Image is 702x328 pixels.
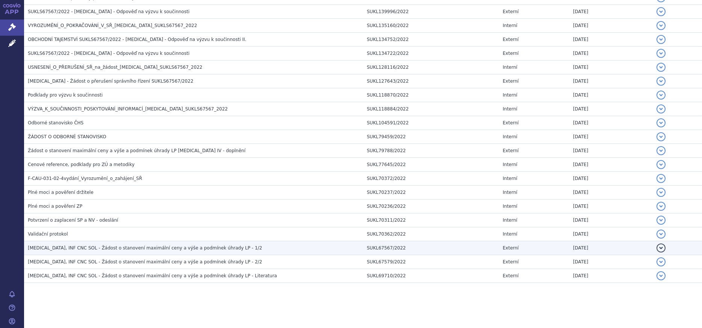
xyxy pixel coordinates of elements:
span: Odborné stanovisko ČHS [28,120,83,125]
td: [DATE] [569,5,653,19]
td: SUKL134722/2022 [363,47,499,60]
button: detail [657,118,666,127]
span: SARCLISA, INF CNC SOL - Žádost o stanovení maximální ceny a výše a podmínek úhrady LP - Literatura [28,273,277,278]
span: Externí [503,9,519,14]
span: SUKLS67567/2022 - SARCLISA - Odpověď na výzvu k součinnosti [28,9,190,14]
td: [DATE] [569,60,653,74]
button: detail [657,91,666,100]
td: SUKL79788/2022 [363,144,499,158]
span: F-CAU-031-02-4vydání_Vyrozumění_o_zahájení_SŘ [28,176,142,181]
span: Plné moci a pověření ZP [28,204,82,209]
span: Interní [503,92,517,98]
td: SUKL67567/2022 [363,241,499,255]
span: Žádost o stanovení maximální ceny a výše a podmínek úhrady LP SARCLISA IV - doplnění [28,148,246,153]
span: Interní [503,190,517,195]
td: [DATE] [569,47,653,60]
td: [DATE] [569,172,653,186]
td: [DATE] [569,88,653,102]
button: detail [657,174,666,183]
span: OBCHODNÍ TAJEMSTVÍ SUKLS67567/2022 - SARCLISA - Odpověď na výzvu k součinnosti II. [28,37,246,42]
td: SUKL79459/2022 [363,130,499,144]
span: SARCLISA - Žádost o přerušení správního řízení SUKLS67567/2022 [28,79,193,84]
td: [DATE] [569,213,653,227]
button: detail [657,77,666,86]
td: SUKL135160/2022 [363,19,499,33]
td: SUKL127643/2022 [363,74,499,88]
td: [DATE] [569,158,653,172]
td: [DATE] [569,130,653,144]
button: detail [657,188,666,197]
span: Externí [503,79,519,84]
button: detail [657,49,666,58]
td: SUKL134752/2022 [363,33,499,47]
td: [DATE] [569,200,653,213]
span: Externí [503,245,519,251]
span: Interní [503,134,517,139]
span: Interní [503,106,517,112]
span: SARCLISA, INF CNC SOL - Žádost o stanovení maximální ceny a výše a podmínek úhrady LP - 2/2 [28,259,262,265]
span: Plné moci a pověření držitele [28,190,94,195]
span: Interní [503,162,517,167]
span: Interní [503,204,517,209]
button: detail [657,104,666,113]
span: VÝZVA_K_SOUČINNOSTI_POSKYTOVÁNÍ_INFORMACÍ_SARCLISA_SUKLS67567_2022 [28,106,228,112]
span: Interní [503,23,517,28]
td: SUKL77645/2022 [363,158,499,172]
td: SUKL70311/2022 [363,213,499,227]
span: Interní [503,218,517,223]
button: detail [657,21,666,30]
td: SUKL70237/2022 [363,186,499,200]
span: VYROZUMĚNÍ_O_POKRAČOVÁNÍ_V_SŘ_SARCLISA_SUKLS67567_2022 [28,23,197,28]
span: Externí [503,37,519,42]
td: SUKL70372/2022 [363,172,499,186]
span: ŽÁDOST O ODBORNÉ STANOVISKO [28,134,106,139]
button: detail [657,271,666,280]
button: detail [657,7,666,16]
span: Cenové reference, podklady pro ZÚ a metodiky [28,162,135,167]
td: [DATE] [569,74,653,88]
button: detail [657,132,666,141]
td: [DATE] [569,19,653,33]
span: Interní [503,65,517,70]
td: [DATE] [569,186,653,200]
span: Externí [503,273,519,278]
td: [DATE] [569,241,653,255]
td: [DATE] [569,144,653,158]
td: SUKL139996/2022 [363,5,499,19]
td: [DATE] [569,102,653,116]
span: Potvrzení o zaplacení SP a NV - odeslání [28,218,118,223]
button: detail [657,216,666,225]
td: [DATE] [569,116,653,130]
button: detail [657,230,666,239]
button: detail [657,160,666,169]
span: Podklady pro výzvu k součinnosti [28,92,103,98]
td: SUKL70362/2022 [363,227,499,241]
td: SUKL128116/2022 [363,60,499,74]
span: Interní [503,231,517,237]
button: detail [657,243,666,252]
span: USNESENÍ_O_PŘERUŠENÍ_SŘ_na_žádost_SARCLISA_SUKLS67567_2022 [28,65,202,70]
td: SUKL118870/2022 [363,88,499,102]
button: detail [657,202,666,211]
td: [DATE] [569,269,653,283]
td: SUKL69710/2022 [363,269,499,283]
span: SARCLISA, INF CNC SOL - Žádost o stanovení maximální ceny a výše a podmínek úhrady LP - 1/2 [28,245,262,251]
button: detail [657,35,666,44]
td: [DATE] [569,227,653,241]
td: [DATE] [569,33,653,47]
span: Externí [503,120,519,125]
span: Externí [503,259,519,265]
td: SUKL67579/2022 [363,255,499,269]
button: detail [657,257,666,266]
span: Interní [503,176,517,181]
span: Externí [503,148,519,153]
span: Validační protokol [28,231,68,237]
td: [DATE] [569,255,653,269]
button: detail [657,63,666,72]
span: Externí [503,51,519,56]
td: SUKL118884/2022 [363,102,499,116]
button: detail [657,146,666,155]
span: SUKLS67567/2022 - SARCLISA - Odpověď na výzvu k součinnosti [28,51,190,56]
td: SUKL104591/2022 [363,116,499,130]
td: SUKL70236/2022 [363,200,499,213]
